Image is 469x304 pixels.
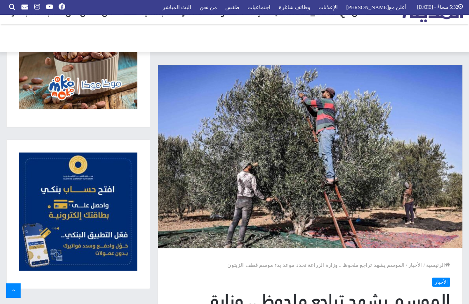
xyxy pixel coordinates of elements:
[406,262,408,268] em: /
[227,262,405,268] span: الموسم يشهد تراجع ملحوظ .. وزارة الزراعة تحدد موعد بدء موسم قطف الزيتون
[432,278,450,287] a: الأخبار
[408,262,422,268] a: الأخبار
[426,262,450,268] a: الرئيسية
[423,262,425,268] em: /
